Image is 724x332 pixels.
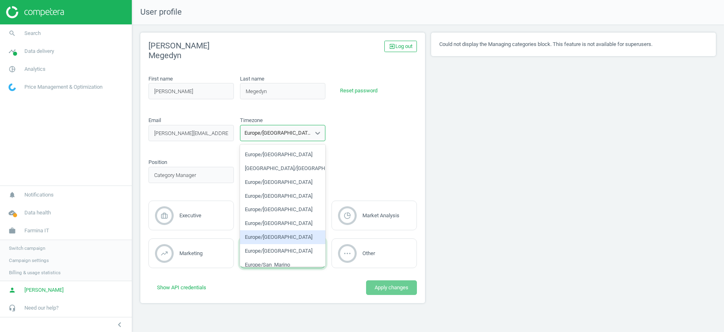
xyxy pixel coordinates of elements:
[24,209,51,216] span: Data health
[4,26,20,41] i: search
[179,212,201,218] span: Executive
[115,320,124,330] i: chevron_left
[6,6,64,18] img: ajHJNr6hYgQAAAAASUVORK5CYII=
[148,125,234,141] input: email_placeholder
[24,227,49,234] span: Farmina IT
[4,282,20,298] i: person
[4,223,20,238] i: work
[240,230,325,244] div: Europe/[GEOGRAPHIC_DATA]
[148,41,280,60] h2: [PERSON_NAME] Megedyn
[9,257,49,264] span: Campaign settings
[240,258,325,272] div: Europe/San_Marino
[24,30,41,37] span: Search
[244,129,311,137] div: Europe/[GEOGRAPHIC_DATA]
[4,44,20,59] i: timeline
[240,203,325,216] div: Europe/[GEOGRAPHIC_DATA]
[240,83,325,99] input: last_name_placeholder
[389,43,412,50] span: Log out
[148,83,234,99] input: first_name_placeholder
[240,189,325,203] div: Europe/[GEOGRAPHIC_DATA]
[384,41,417,52] a: exit_to_appLog out
[24,191,54,199] span: Notifications
[9,269,61,276] span: Billing & usage statistics
[362,212,399,218] span: Market Analysis
[9,83,16,91] img: wGWNvw8QSZomAAAAABJRU5ErkJggg==
[24,83,102,91] span: Price Management & Optimization
[439,41,708,48] p: Could not display the Managing categories block. This feature is not available for superusers.
[148,117,161,124] label: Email
[331,83,386,98] button: Reset password
[240,117,263,124] label: Timezone
[240,75,264,83] label: Last name
[240,162,325,175] div: [GEOGRAPHIC_DATA]/[GEOGRAPHIC_DATA]
[24,48,54,55] span: Data delivery
[148,75,173,83] label: First name
[148,159,167,166] label: Position
[24,66,46,73] span: Analytics
[9,245,45,251] span: Switch campaign
[4,300,20,316] i: headset_mic
[366,280,417,295] button: Apply changes
[240,216,325,230] div: Europe/[GEOGRAPHIC_DATA]
[4,205,20,221] i: cloud_done
[24,286,63,294] span: [PERSON_NAME]
[362,250,375,256] span: Other
[148,280,215,295] button: Show API credentials
[132,7,182,18] span: User profile
[240,175,325,189] div: Europe/[GEOGRAPHIC_DATA]
[179,250,203,256] span: Marketing
[389,43,395,50] i: exit_to_app
[4,61,20,77] i: pie_chart_outlined
[24,304,59,312] span: Need our help?
[4,187,20,203] i: notifications
[148,167,234,183] input: position
[109,319,130,330] button: chevron_left
[240,148,325,162] div: Europe/[GEOGRAPHIC_DATA]
[240,244,325,258] div: Europe/[GEOGRAPHIC_DATA]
